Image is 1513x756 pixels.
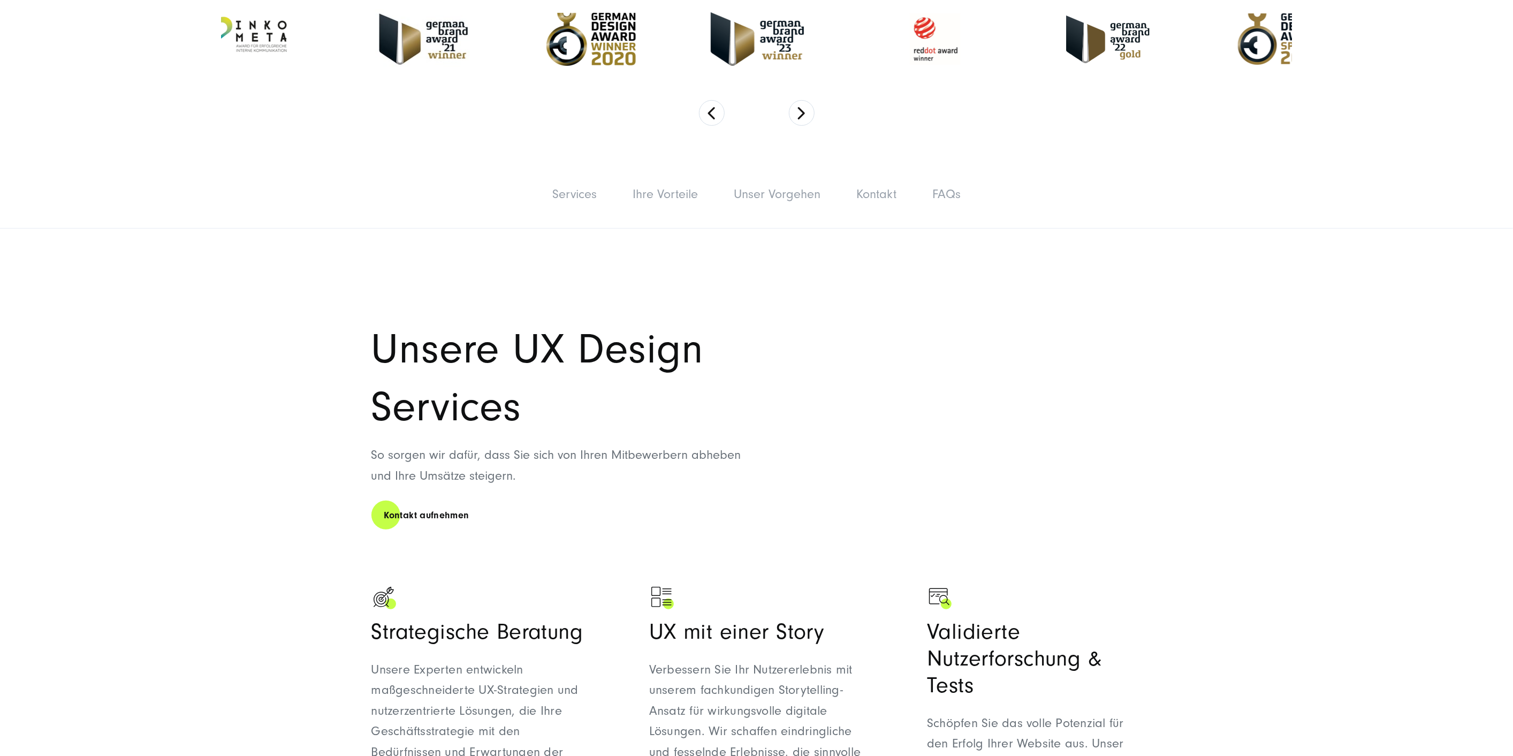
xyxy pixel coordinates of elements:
img: German Brand Award 2021 Winner - Full Service Digitalagentur SUNZINET [375,7,472,71]
a: Kontakt aufnehmen [371,500,482,531]
button: Next [789,100,815,126]
img: German Brand Award 2023 Winner - Full Service digital agentur SUNZINET [711,12,804,66]
img: German Brand Award 2022 Gold Winner - Full Service Digitalagentur SUNZINET [1066,16,1150,63]
img: Inkometa Award für interne Kommunikation - Full Service Digitalagentur SUNZINET [188,7,300,71]
img: Reddot Award Winner - Full Service Digitalagentur SUNZINET [879,7,991,71]
a: Unser Vorgehen [734,187,820,201]
a: Ihre Vorteile [633,187,698,201]
h3: Validierte Nutzerforschung & Tests [927,619,1142,699]
img: German Design Award Winner 2020 - Full Service Digitalagentur SUNZINET [546,13,636,66]
h1: Unsere UX Design [371,329,757,370]
img: Ads Vorschau als Zeichen für Marketing - Digitalagentur SUNZINET [649,585,676,611]
img: German Design Award Speacial - Full Service Digitalagentur SUNZINET [1225,7,1337,71]
h3: Strategische Beratung [371,619,586,646]
a: FAQs [932,187,961,201]
h1: Services [371,387,757,428]
p: So sorgen wir dafür, dass Sie sich von Ihren Mitbewerbern abheben und Ihre Umsätze steigern. [371,445,757,486]
img: Browser mit Checkliste und Lupe - Digitalagentur SUNZINET [927,585,954,611]
button: Previous [699,100,725,126]
img: Schwarze Zielscheibe mit Pfeil - Digitalagentur SUNZINET [371,585,398,611]
a: Services [552,187,597,201]
a: Kontakt [856,187,896,201]
h3: UX mit einer Story [649,619,864,646]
